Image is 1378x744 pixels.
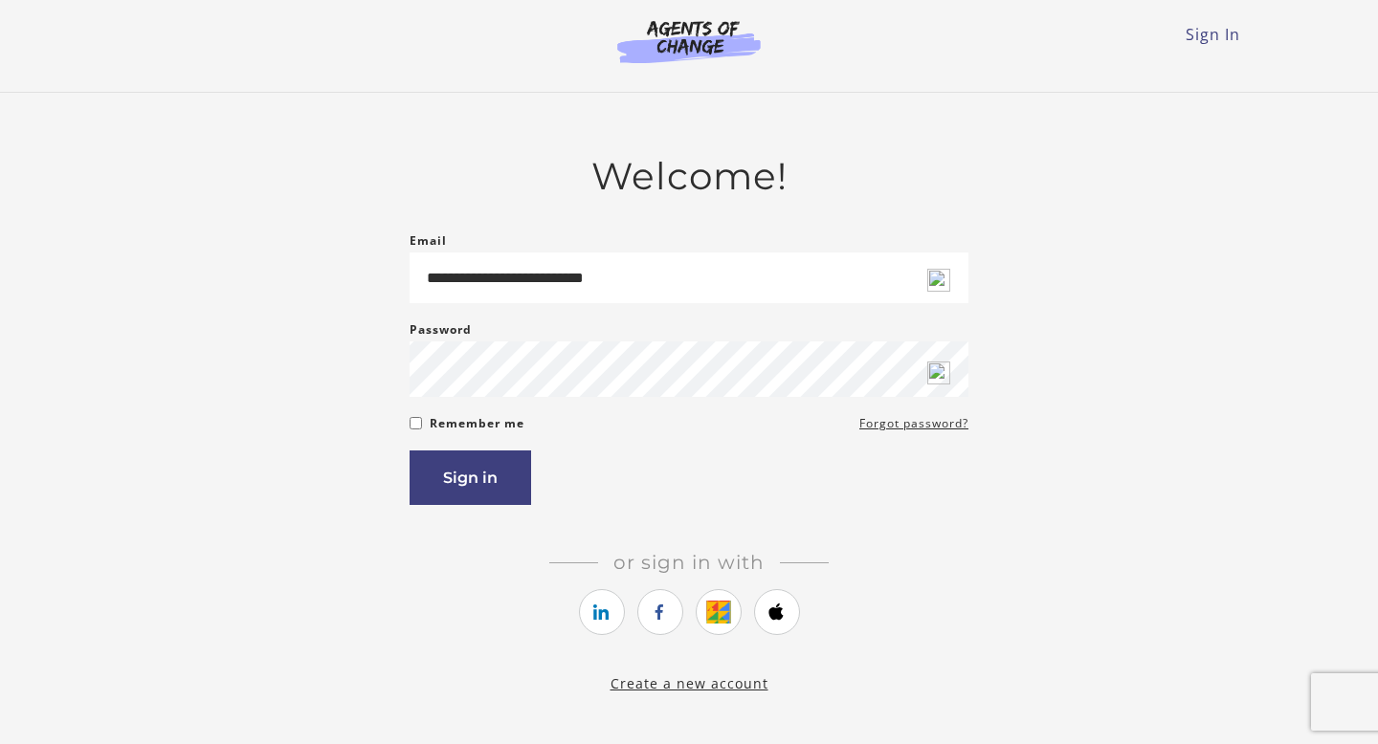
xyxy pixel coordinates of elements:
a: Forgot password? [859,412,968,435]
button: Sign in [410,450,531,505]
img: npw-badge-icon-locked.svg [927,269,950,292]
label: Email [410,230,447,252]
label: Password [410,318,472,341]
a: https://courses.thinkific.com/users/auth/linkedin?ss%5Breferral%5D=&ss%5Buser_return_to%5D=&ss%5B... [579,589,625,635]
h2: Welcome! [410,154,968,199]
a: https://courses.thinkific.com/users/auth/facebook?ss%5Breferral%5D=&ss%5Buser_return_to%5D=&ss%5B... [637,589,683,635]
a: Create a new account [611,674,768,692]
img: Agents of Change Logo [597,19,781,63]
a: https://courses.thinkific.com/users/auth/google?ss%5Breferral%5D=&ss%5Buser_return_to%5D=&ss%5Bvi... [696,589,742,635]
a: Sign In [1186,24,1240,45]
img: npw-badge-icon-locked.svg [927,361,950,384]
span: Or sign in with [598,551,780,574]
a: https://courses.thinkific.com/users/auth/apple?ss%5Breferral%5D=&ss%5Buser_return_to%5D=&ss%5Bvis... [754,589,800,635]
label: Remember me [430,412,524,435]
